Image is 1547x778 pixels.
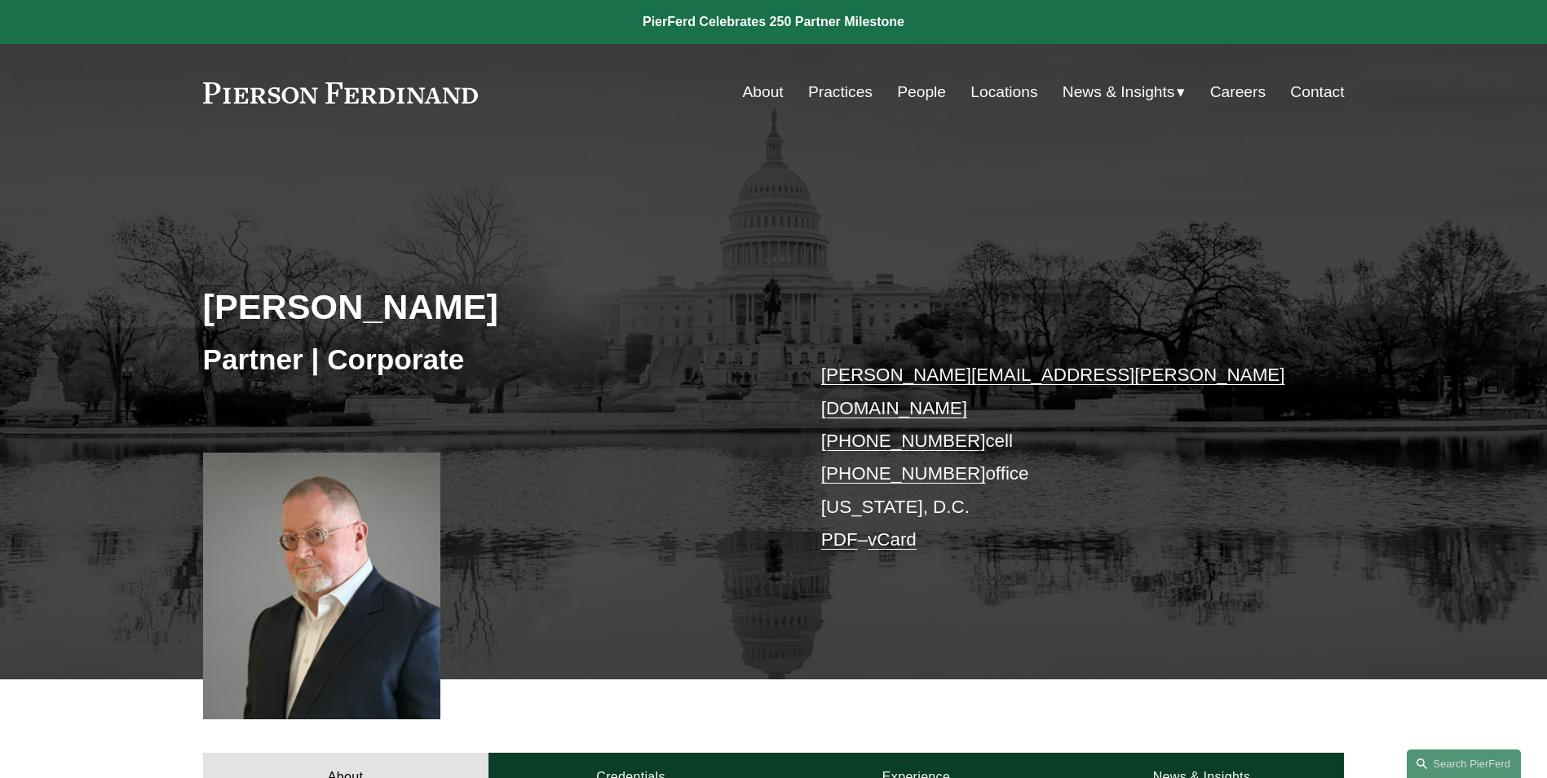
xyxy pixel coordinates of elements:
p: cell office [US_STATE], D.C. – [821,359,1297,556]
a: Search this site [1407,749,1521,778]
a: vCard [868,529,917,550]
a: folder dropdown [1063,77,1186,108]
a: Careers [1210,77,1266,108]
a: About [743,77,784,108]
a: PDF [821,529,858,550]
a: Locations [970,77,1037,108]
a: [PHONE_NUMBER] [821,431,986,451]
a: [PERSON_NAME][EMAIL_ADDRESS][PERSON_NAME][DOMAIN_NAME] [821,365,1285,418]
span: News & Insights [1063,78,1175,107]
h2: [PERSON_NAME] [203,285,774,328]
a: Contact [1290,77,1344,108]
h3: Partner | Corporate [203,342,774,378]
a: People [897,77,946,108]
a: Practices [808,77,873,108]
a: [PHONE_NUMBER] [821,463,986,484]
